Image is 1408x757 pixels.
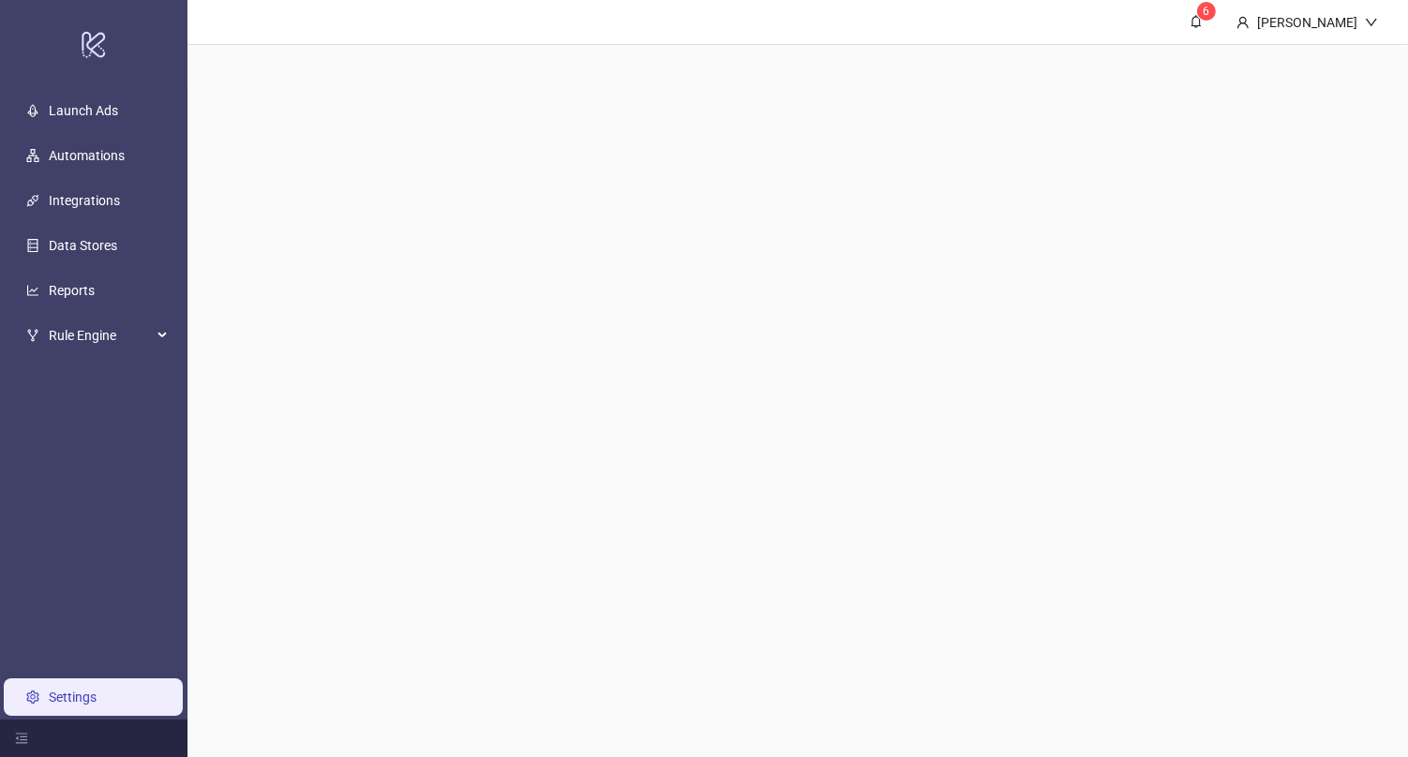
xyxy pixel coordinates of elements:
span: Rule Engine [49,317,152,354]
span: 6 [1204,5,1210,18]
a: Automations [49,148,125,163]
a: Reports [49,283,95,298]
a: Data Stores [49,238,117,253]
sup: 6 [1197,2,1216,21]
a: Launch Ads [49,103,118,118]
span: menu-fold [15,732,28,745]
div: [PERSON_NAME] [1250,12,1365,33]
span: down [1365,16,1378,29]
a: Integrations [49,193,120,208]
a: Settings [49,690,97,705]
span: bell [1190,15,1203,28]
span: fork [26,329,39,342]
span: user [1236,16,1250,29]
